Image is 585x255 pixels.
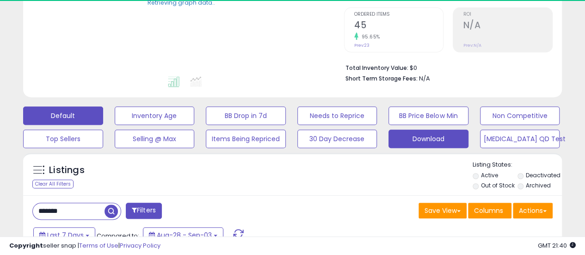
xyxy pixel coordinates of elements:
button: BB Price Below Min [388,106,468,125]
small: Prev: N/A [463,43,481,48]
b: Short Term Storage Fees: [345,75,418,82]
h5: Listings [49,164,85,177]
button: Items Being Repriced [206,130,286,148]
button: Download [388,130,468,148]
button: Needs to Reprice [297,106,377,125]
span: Last 7 Days [47,230,84,240]
h2: 45 [354,20,443,32]
label: Deactivated [526,171,560,179]
button: Last 7 Days [33,227,95,243]
button: Actions [513,203,553,218]
div: Clear All Filters [32,180,74,188]
small: Prev: 23 [354,43,369,48]
button: Inventory Age [115,106,195,125]
strong: Copyright [9,241,43,250]
span: 2025-09-11 21:40 GMT [538,241,576,250]
button: Default [23,106,103,125]
button: Columns [468,203,511,218]
h2: N/A [463,20,552,32]
li: $0 [345,62,546,73]
b: Total Inventory Value: [345,64,408,72]
label: Archived [526,181,551,189]
span: N/A [419,74,430,83]
span: Aug-28 - Sep-03 [157,230,212,240]
button: Top Sellers [23,130,103,148]
button: 30 Day Decrease [297,130,377,148]
button: [MEDICAL_DATA] QD Test [480,130,560,148]
a: Privacy Policy [120,241,160,250]
button: Selling @ Max [115,130,195,148]
button: Filters [126,203,162,219]
button: Aug-28 - Sep-03 [143,227,223,243]
span: Ordered Items [354,12,443,17]
div: seller snap | | [9,242,160,250]
button: BB Drop in 7d [206,106,286,125]
small: 95.65% [358,33,380,40]
button: Save View [419,203,467,218]
button: Non Competitive [480,106,560,125]
p: Listing States: [473,161,562,169]
label: Out of Stock [480,181,514,189]
span: ROI [463,12,552,17]
span: Columns [474,206,503,215]
label: Active [480,171,498,179]
a: Terms of Use [79,241,118,250]
span: Compared to: [97,231,139,240]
